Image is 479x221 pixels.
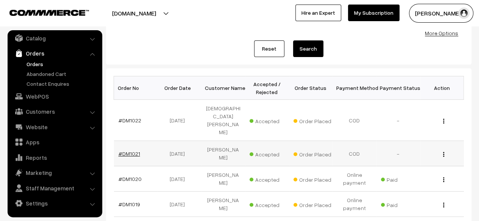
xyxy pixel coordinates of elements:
td: [DATE] [158,141,201,166]
td: [PERSON_NAME] [201,141,245,166]
img: Menu [443,119,444,124]
img: Menu [443,202,444,207]
a: Catalog [9,31,100,45]
a: Staff Management [9,181,100,195]
td: [PERSON_NAME] [201,192,245,217]
td: Online payment [332,192,376,217]
button: [DOMAIN_NAME] [86,4,183,23]
a: WebPOS [9,90,100,103]
a: Customers [9,105,100,118]
td: COD [332,100,376,141]
th: Payment Method [332,76,376,100]
th: Action [420,76,464,100]
span: Accepted [250,148,287,158]
a: Apps [9,135,100,149]
a: Hire an Expert [295,5,341,21]
span: Accepted [250,199,287,209]
span: Accepted [250,174,287,184]
td: [DATE] [158,166,201,192]
a: My Subscription [348,5,399,21]
th: Payment Status [376,76,420,100]
th: Customer Name [201,76,245,100]
span: Accepted [250,115,287,125]
span: Paid [381,174,419,184]
a: COMMMERCE [9,8,76,17]
span: Paid [381,199,419,209]
a: Website [9,120,100,134]
a: #DM1020 [119,176,142,182]
th: Accepted / Rejected [245,76,289,100]
a: Orders [9,46,100,60]
a: Marketing [9,166,100,179]
img: COMMMERCE [9,10,89,15]
td: COD [332,141,376,166]
span: Order Placed [293,174,331,184]
th: Order Status [289,76,333,100]
span: Order Placed [293,115,331,125]
a: Orders [25,60,100,68]
a: #DM1021 [119,150,140,157]
td: Online payment [332,166,376,192]
td: [DEMOGRAPHIC_DATA] [PERSON_NAME] [201,100,245,141]
td: [PERSON_NAME] [201,166,245,192]
span: Order Placed [293,199,331,209]
th: Order Date [158,76,201,100]
td: [DATE] [158,100,201,141]
img: Menu [443,152,444,157]
a: Reset [254,40,284,57]
img: user [458,8,470,19]
img: Menu [443,177,444,182]
button: [PERSON_NAME] [409,4,473,23]
a: Abandoned Cart [25,70,100,78]
a: Reports [9,151,100,164]
span: Order Placed [293,148,331,158]
a: Settings [9,196,100,210]
button: Search [293,40,323,57]
a: More Options [425,30,458,36]
a: #DM1022 [119,117,141,124]
td: - [376,141,420,166]
a: #DM1019 [119,201,140,207]
a: Contact Enquires [25,80,100,88]
td: - [376,100,420,141]
th: Order No [114,76,158,100]
td: [DATE] [158,192,201,217]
